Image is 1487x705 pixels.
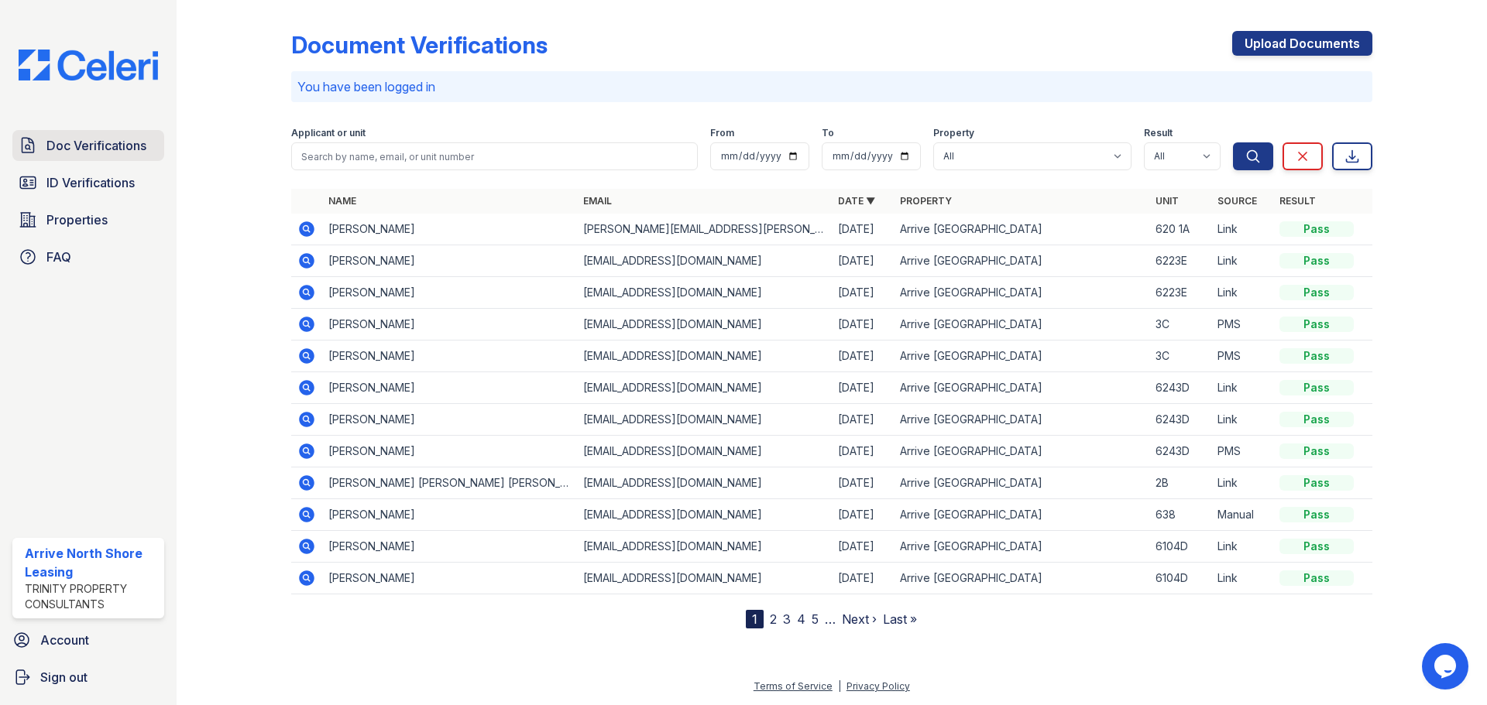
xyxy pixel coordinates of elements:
a: Property [900,195,952,207]
td: 6223E [1149,245,1211,277]
div: Pass [1279,539,1354,554]
td: 638 [1149,499,1211,531]
div: Pass [1279,443,1354,459]
a: 5 [812,611,819,627]
td: Arrive [GEOGRAPHIC_DATA] [894,372,1149,404]
span: Doc Verifications [46,136,146,155]
iframe: chat widget [1422,643,1472,690]
a: Upload Documents [1232,31,1372,56]
td: [EMAIL_ADDRESS][DOMAIN_NAME] [577,245,832,277]
td: [DATE] [832,531,894,563]
span: ID Verifications [46,173,135,192]
span: FAQ [46,248,71,266]
td: [EMAIL_ADDRESS][DOMAIN_NAME] [577,436,832,467]
a: ID Verifications [12,167,164,198]
td: [DATE] [832,309,894,341]
td: Arrive [GEOGRAPHIC_DATA] [894,309,1149,341]
a: Account [6,625,170,655]
a: Doc Verifications [12,130,164,161]
a: Properties [12,204,164,235]
td: [DATE] [832,245,894,277]
td: Arrive [GEOGRAPHIC_DATA] [894,499,1149,531]
td: Link [1211,404,1273,436]
td: [PERSON_NAME] [322,436,577,467]
td: [DATE] [832,372,894,404]
td: 620 1A [1149,214,1211,245]
td: Link [1211,531,1273,563]
label: To [822,127,834,139]
label: Result [1144,127,1173,139]
td: Link [1211,372,1273,404]
a: Next › [842,611,877,627]
td: [PERSON_NAME] [322,309,577,341]
td: 6243D [1149,404,1211,436]
td: [EMAIL_ADDRESS][DOMAIN_NAME] [577,563,832,594]
td: Link [1211,245,1273,277]
label: Applicant or unit [291,127,366,139]
td: [PERSON_NAME] [322,277,577,309]
td: Arrive [GEOGRAPHIC_DATA] [894,214,1149,245]
td: 6104D [1149,531,1211,563]
div: Pass [1279,570,1354,586]
div: 1 [746,610,764,628]
span: Account [40,631,89,649]
td: Arrive [GEOGRAPHIC_DATA] [894,245,1149,277]
td: [PERSON_NAME] [322,341,577,372]
a: Source [1217,195,1257,207]
td: Link [1211,214,1273,245]
td: PMS [1211,341,1273,372]
td: Arrive [GEOGRAPHIC_DATA] [894,531,1149,563]
a: Result [1279,195,1316,207]
td: Arrive [GEOGRAPHIC_DATA] [894,404,1149,436]
td: Link [1211,467,1273,499]
td: Arrive [GEOGRAPHIC_DATA] [894,436,1149,467]
td: [PERSON_NAME] [322,245,577,277]
div: Pass [1279,380,1354,395]
td: [PERSON_NAME] [322,499,577,531]
p: You have been logged in [297,77,1366,96]
a: Email [583,195,612,207]
div: Pass [1279,412,1354,427]
a: FAQ [12,241,164,272]
input: Search by name, email, or unit number [291,142,698,170]
td: 3C [1149,341,1211,372]
a: Name [328,195,356,207]
div: Trinity Property Consultants [25,581,158,612]
td: [DATE] [832,404,894,436]
td: [PERSON_NAME] [322,372,577,404]
td: 6104D [1149,563,1211,594]
td: [PERSON_NAME] [322,404,577,436]
td: [PERSON_NAME] [322,531,577,563]
a: Date ▼ [838,195,875,207]
td: [EMAIL_ADDRESS][DOMAIN_NAME] [577,277,832,309]
span: Properties [46,210,108,229]
td: [DATE] [832,341,894,372]
td: [DATE] [832,277,894,309]
td: [EMAIL_ADDRESS][DOMAIN_NAME] [577,372,832,404]
span: Sign out [40,668,88,686]
td: [EMAIL_ADDRESS][DOMAIN_NAME] [577,404,832,436]
td: [DATE] [832,436,894,467]
a: 4 [797,611,805,627]
td: Arrive [GEOGRAPHIC_DATA] [894,467,1149,499]
td: Arrive [GEOGRAPHIC_DATA] [894,277,1149,309]
a: Unit [1156,195,1179,207]
td: [PERSON_NAME] [322,563,577,594]
a: Privacy Policy [847,680,910,692]
td: 6243D [1149,372,1211,404]
div: Arrive North Shore Leasing [25,544,158,581]
td: [DATE] [832,214,894,245]
td: [DATE] [832,563,894,594]
td: 3C [1149,309,1211,341]
label: From [710,127,734,139]
td: Arrive [GEOGRAPHIC_DATA] [894,563,1149,594]
td: Link [1211,563,1273,594]
label: Property [933,127,974,139]
td: [EMAIL_ADDRESS][DOMAIN_NAME] [577,499,832,531]
td: 6243D [1149,436,1211,467]
td: Link [1211,277,1273,309]
button: Sign out [6,662,170,693]
img: CE_Logo_Blue-a8612792a0a2168367f1c8372b55b34899dd931a85d93a1a3d3e32e68fde9ad4.png [6,50,170,80]
td: PMS [1211,309,1273,341]
a: Last » [883,611,917,627]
